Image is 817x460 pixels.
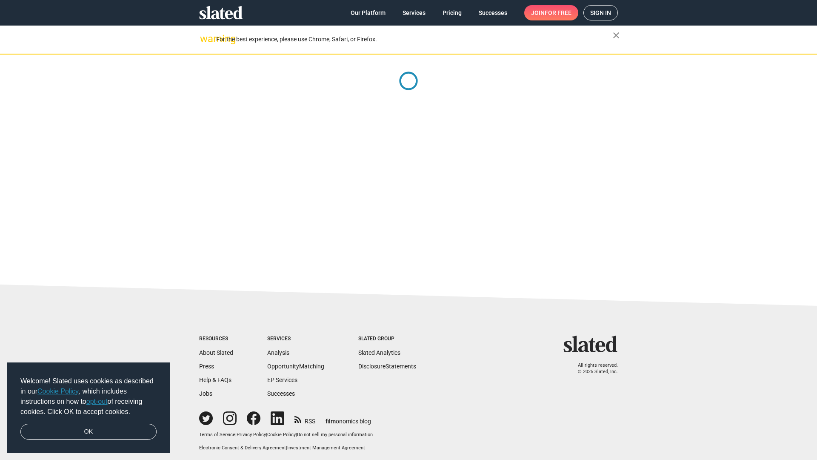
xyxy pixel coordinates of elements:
[479,5,507,20] span: Successes
[358,336,416,342] div: Slated Group
[583,5,618,20] a: Sign in
[396,5,432,20] a: Services
[200,34,210,44] mat-icon: warning
[267,377,297,383] a: EP Services
[86,398,108,405] a: opt-out
[216,34,613,45] div: For the best experience, please use Chrome, Safari, or Firefox.
[351,5,386,20] span: Our Platform
[267,363,324,370] a: OpportunityMatching
[20,424,157,440] a: dismiss cookie message
[267,432,296,437] a: Cookie Policy
[287,445,365,451] a: Investment Management Agreement
[531,5,571,20] span: Join
[344,5,392,20] a: Our Platform
[199,390,212,397] a: Jobs
[235,432,237,437] span: |
[296,432,297,437] span: |
[472,5,514,20] a: Successes
[199,349,233,356] a: About Slated
[237,432,266,437] a: Privacy Policy
[297,432,373,438] button: Do not sell my personal information
[267,390,295,397] a: Successes
[199,336,233,342] div: Resources
[443,5,462,20] span: Pricing
[358,363,416,370] a: DisclosureStatements
[199,377,231,383] a: Help & FAQs
[436,5,468,20] a: Pricing
[199,432,235,437] a: Terms of Service
[524,5,578,20] a: Joinfor free
[37,388,79,395] a: Cookie Policy
[199,445,286,451] a: Electronic Consent & Delivery Agreement
[199,363,214,370] a: Press
[286,445,287,451] span: |
[326,411,371,425] a: filmonomics blog
[569,362,618,375] p: All rights reserved. © 2025 Slated, Inc.
[611,30,621,40] mat-icon: close
[326,418,336,425] span: film
[545,5,571,20] span: for free
[403,5,426,20] span: Services
[267,336,324,342] div: Services
[294,412,315,425] a: RSS
[266,432,267,437] span: |
[7,362,170,454] div: cookieconsent
[358,349,400,356] a: Slated Analytics
[590,6,611,20] span: Sign in
[20,376,157,417] span: Welcome! Slated uses cookies as described in our , which includes instructions on how to of recei...
[267,349,289,356] a: Analysis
